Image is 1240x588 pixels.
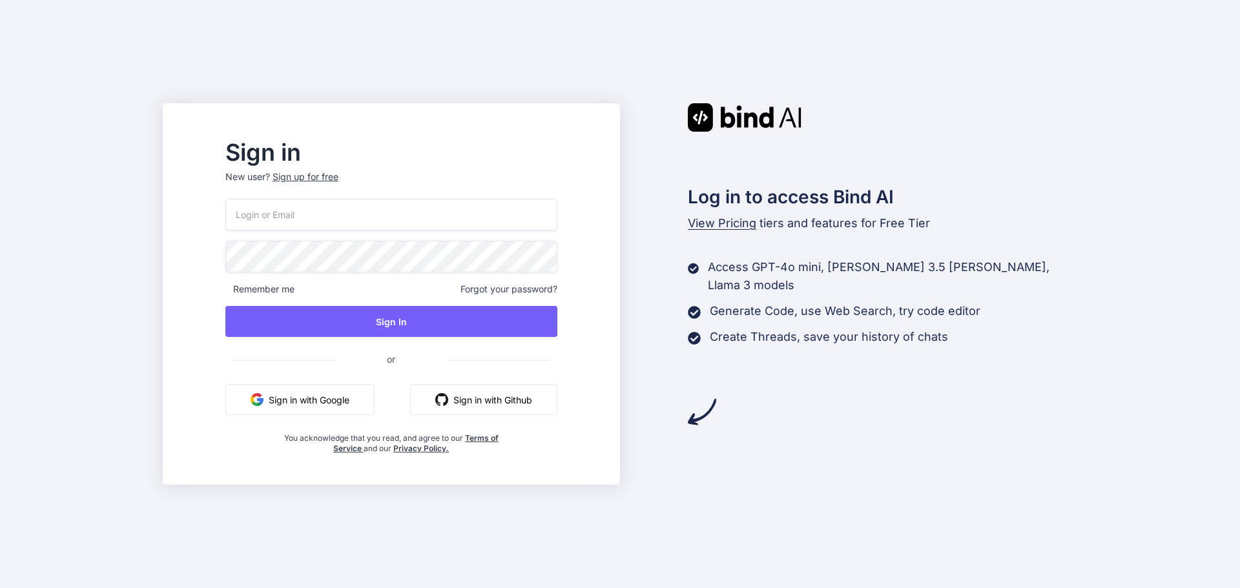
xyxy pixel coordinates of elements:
h2: Log in to access Bind AI [688,183,1078,210]
button: Sign in with Github [410,384,557,415]
p: Generate Code, use Web Search, try code editor [710,302,980,320]
a: Terms of Service [333,433,499,453]
p: Access GPT-4o mini, [PERSON_NAME] 3.5 [PERSON_NAME], Llama 3 models [708,258,1077,294]
span: Forgot your password? [460,283,557,296]
p: tiers and features for Free Tier [688,214,1078,232]
span: or [335,343,447,375]
div: Sign up for free [273,170,338,183]
div: You acknowledge that you read, and agree to our and our [280,425,502,454]
img: Bind AI logo [688,103,801,132]
span: View Pricing [688,216,756,230]
img: github [435,393,448,406]
p: New user? [225,170,557,199]
h2: Sign in [225,142,557,163]
button: Sign in with Google [225,384,375,415]
img: arrow [688,398,716,426]
p: Create Threads, save your history of chats [710,328,948,346]
a: Privacy Policy. [393,443,449,453]
button: Sign In [225,306,557,337]
span: Remember me [225,283,294,296]
input: Login or Email [225,199,557,230]
img: google [251,393,263,406]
